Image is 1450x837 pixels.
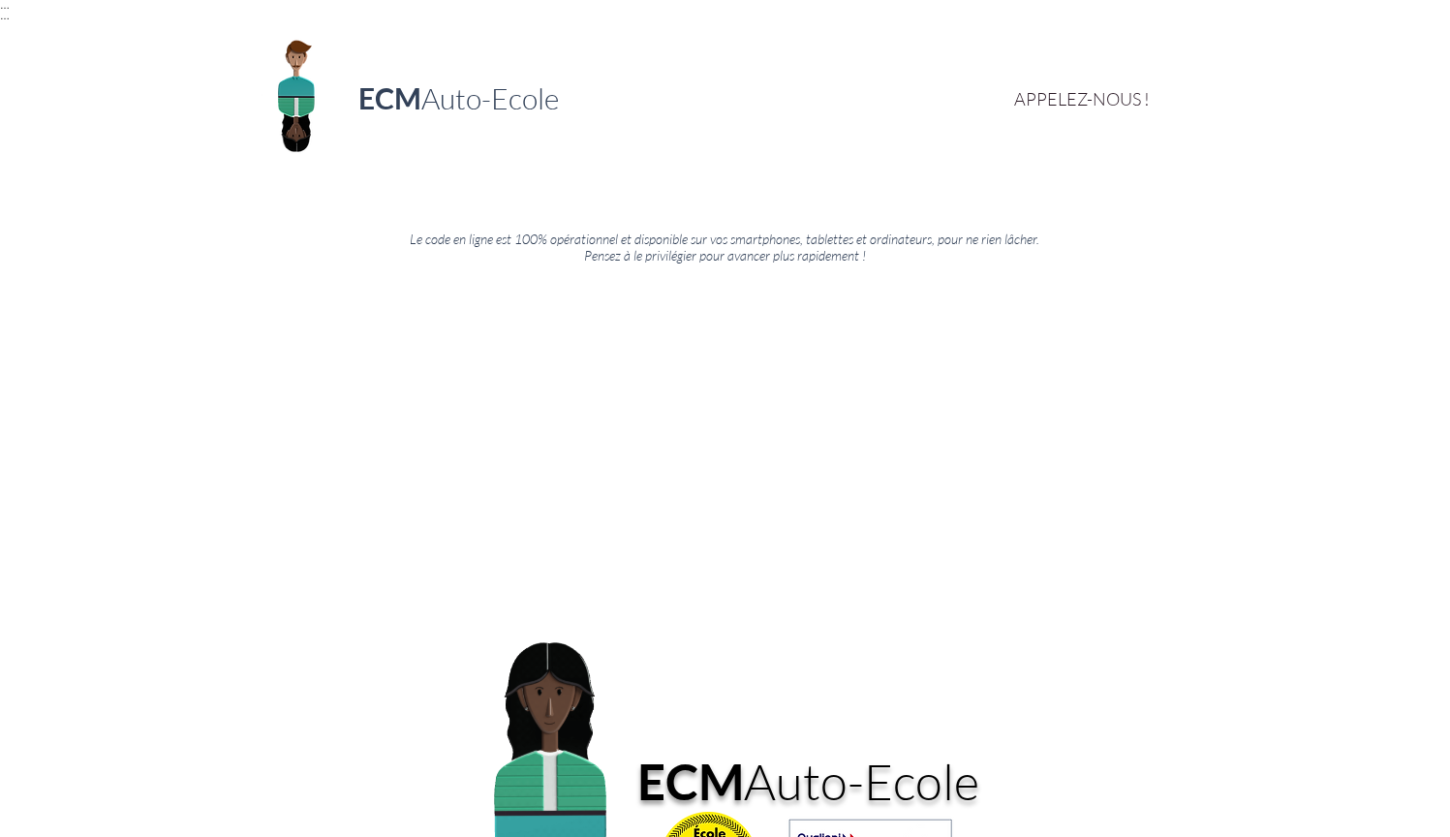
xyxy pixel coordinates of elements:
[410,231,1039,247] span: Le code en ligne est 100% opérationnel et disponible sur vos smartphones, tablettes et ordinateur...
[358,80,421,115] span: ECM
[358,80,559,115] a: ECMAuto-Ecole
[1014,86,1168,110] a: APPELEZ-NOUS !
[1014,88,1150,109] span: APPELEZ-NOUS !
[637,752,744,811] a: ECM
[421,80,559,116] span: Auto-Ecole
[744,751,979,811] span: Auto-Ecole
[584,247,866,263] span: Pensez à le privilégier pour avancer plus rapidement !
[250,28,342,159] img: Logo ECM en-tête.png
